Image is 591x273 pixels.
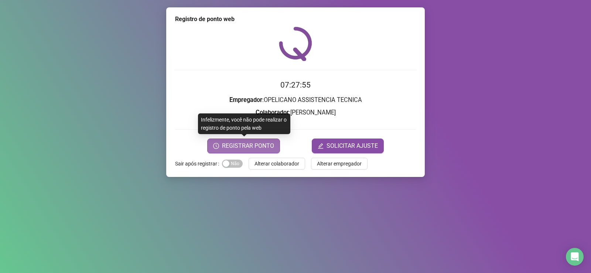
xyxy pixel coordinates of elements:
span: REGISTRAR PONTO [222,141,274,150]
button: REGISTRAR PONTO [207,139,280,153]
button: editSOLICITAR AJUSTE [312,139,384,153]
span: Alterar empregador [317,160,362,168]
label: Sair após registrar [175,158,222,170]
div: Registro de ponto web [175,15,416,24]
div: Infelizmente, você não pode realizar o registro de ponto pela web [198,113,290,134]
span: Alterar colaborador [254,160,299,168]
strong: Empregador [229,96,262,103]
time: 07:27:55 [280,81,311,89]
h3: : OPELICANO ASSISTENCIA TECNICA [175,95,416,105]
img: QRPoint [279,27,312,61]
button: Alterar empregador [311,158,368,170]
span: SOLICITAR AJUSTE [327,141,378,150]
span: clock-circle [213,143,219,149]
button: Alterar colaborador [249,158,305,170]
span: edit [318,143,324,149]
div: Open Intercom Messenger [566,248,584,266]
strong: Colaborador [256,109,289,116]
h3: : [PERSON_NAME] [175,108,416,117]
